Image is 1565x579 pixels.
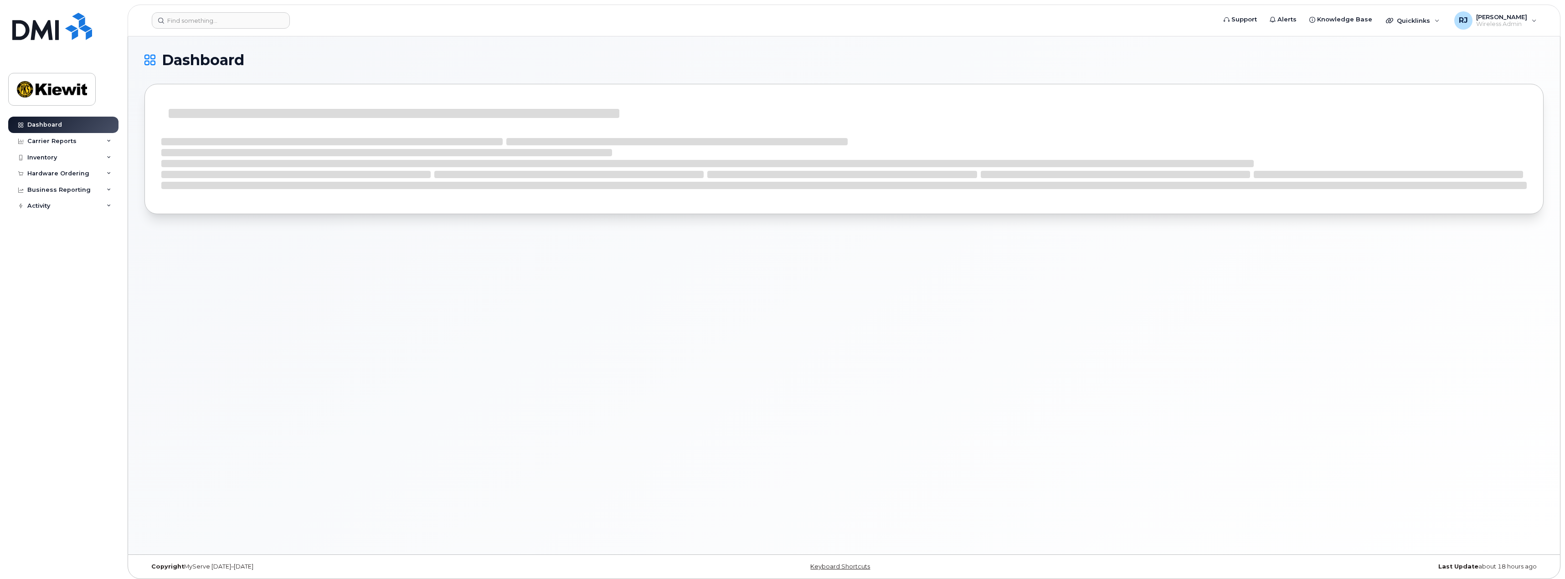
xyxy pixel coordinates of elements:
[162,53,244,67] span: Dashboard
[151,563,184,570] strong: Copyright
[1438,563,1478,570] strong: Last Update
[1077,563,1544,570] div: about 18 hours ago
[144,563,611,570] div: MyServe [DATE]–[DATE]
[810,563,870,570] a: Keyboard Shortcuts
